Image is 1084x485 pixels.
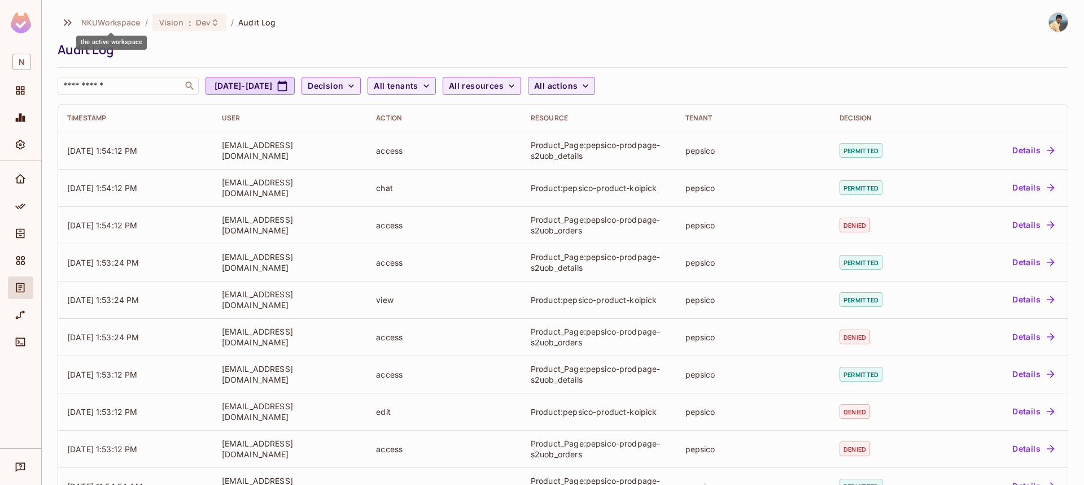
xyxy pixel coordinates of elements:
span: [DATE] 1:53:12 PM [67,370,138,379]
span: permitted [840,180,882,195]
span: [DATE] 1:53:24 PM [67,332,139,342]
span: permitted [840,367,882,382]
span: N [12,54,31,70]
button: Details [1008,440,1059,458]
div: Settings [8,133,33,156]
div: [EMAIL_ADDRESS][DOMAIN_NAME] [222,252,359,273]
span: [DATE] 1:53:24 PM [67,258,139,267]
div: [EMAIL_ADDRESS][DOMAIN_NAME] [222,326,359,348]
div: Product:pepsico-product-koipick [531,406,667,417]
div: access [376,369,513,380]
div: chat [376,183,513,193]
div: pepsico [685,406,822,417]
div: Product:pepsico-product-koipick [531,183,667,193]
button: All actions [528,77,595,95]
div: [EMAIL_ADDRESS][DOMAIN_NAME] [222,363,359,385]
div: Product_Page:pepsico-prodpage-s2uob_details [531,252,667,273]
div: Directory [8,222,33,245]
div: access [376,220,513,231]
button: Details [1008,141,1059,159]
button: All tenants [368,77,435,95]
div: Product_Page:pepsico-prodpage-s2uob_orders [531,438,667,460]
div: Product_Page:pepsico-prodpage-s2uob_orders [531,326,667,348]
button: All resources [443,77,521,95]
div: edit [376,406,513,417]
div: Monitoring [8,106,33,129]
div: pepsico [685,257,822,268]
button: [DATE]-[DATE] [206,77,295,95]
div: Elements [8,249,33,272]
div: [EMAIL_ADDRESS][DOMAIN_NAME] [222,214,359,236]
div: Audit Log [8,276,33,299]
div: Help & Updates [8,456,33,478]
span: [DATE] 1:53:12 PM [67,444,138,454]
span: the active workspace [81,17,141,28]
button: Details [1008,365,1059,383]
li: / [145,17,148,28]
div: view [376,295,513,305]
div: [EMAIL_ADDRESS][DOMAIN_NAME] [222,289,359,310]
div: Timestamp [67,114,204,123]
button: Decision [301,77,361,95]
button: Details [1008,253,1059,271]
button: Details [1008,328,1059,346]
div: Projects [8,79,33,102]
span: [DATE] 1:53:12 PM [67,407,138,417]
span: All actions [534,79,578,93]
div: access [376,257,513,268]
div: Connect [8,331,33,353]
div: pepsico [685,444,822,454]
button: Details [1008,402,1059,421]
div: Workspace: NKUWorkspace [8,49,33,75]
div: the active workspace [76,36,147,50]
div: pepsico [685,332,822,343]
img: SReyMgAAAABJRU5ErkJggg== [11,12,31,33]
li: / [231,17,234,28]
span: Vision [159,17,184,28]
div: Product:pepsico-product-koipick [531,295,667,305]
div: Home [8,168,33,190]
div: [EMAIL_ADDRESS][DOMAIN_NAME] [222,140,359,161]
span: [DATE] 1:54:12 PM [67,220,138,230]
div: [EMAIL_ADDRESS][DOMAIN_NAME] [222,438,359,460]
span: permitted [840,143,882,158]
span: denied [840,441,870,456]
span: [DATE] 1:54:12 PM [67,146,138,155]
button: Details [1008,216,1059,234]
span: permitted [840,292,882,307]
div: Tenant [685,114,822,123]
div: Audit Log [58,41,1063,58]
div: Action [376,114,513,123]
div: access [376,145,513,156]
div: pepsico [685,295,822,305]
div: pepsico [685,369,822,380]
div: access [376,444,513,454]
div: URL Mapping [8,304,33,326]
div: [EMAIL_ADDRESS][DOMAIN_NAME] [222,401,359,422]
div: Resource [531,114,667,123]
span: All resources [449,79,504,93]
button: Details [1008,291,1059,309]
span: denied [840,218,870,232]
span: [DATE] 1:53:24 PM [67,295,139,305]
div: access [376,332,513,343]
span: : [188,18,192,27]
div: [EMAIL_ADDRESS][DOMAIN_NAME] [222,177,359,198]
span: Audit Log [238,17,276,28]
img: Nitin Kumar [1049,13,1068,32]
div: Product_Page:pepsico-prodpage-s2uob_orders [531,214,667,236]
span: denied [840,330,870,344]
div: pepsico [685,220,822,231]
div: Decision [840,114,933,123]
div: User [222,114,359,123]
span: Decision [308,79,343,93]
div: Product_Page:pepsico-prodpage-s2uob_details [531,363,667,385]
div: pepsico [685,145,822,156]
div: pepsico [685,183,822,193]
span: permitted [840,255,882,270]
span: All tenants [374,79,418,93]
span: Dev [196,17,211,28]
span: [DATE] 1:54:12 PM [67,183,138,193]
button: Details [1008,179,1059,197]
span: denied [840,404,870,419]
